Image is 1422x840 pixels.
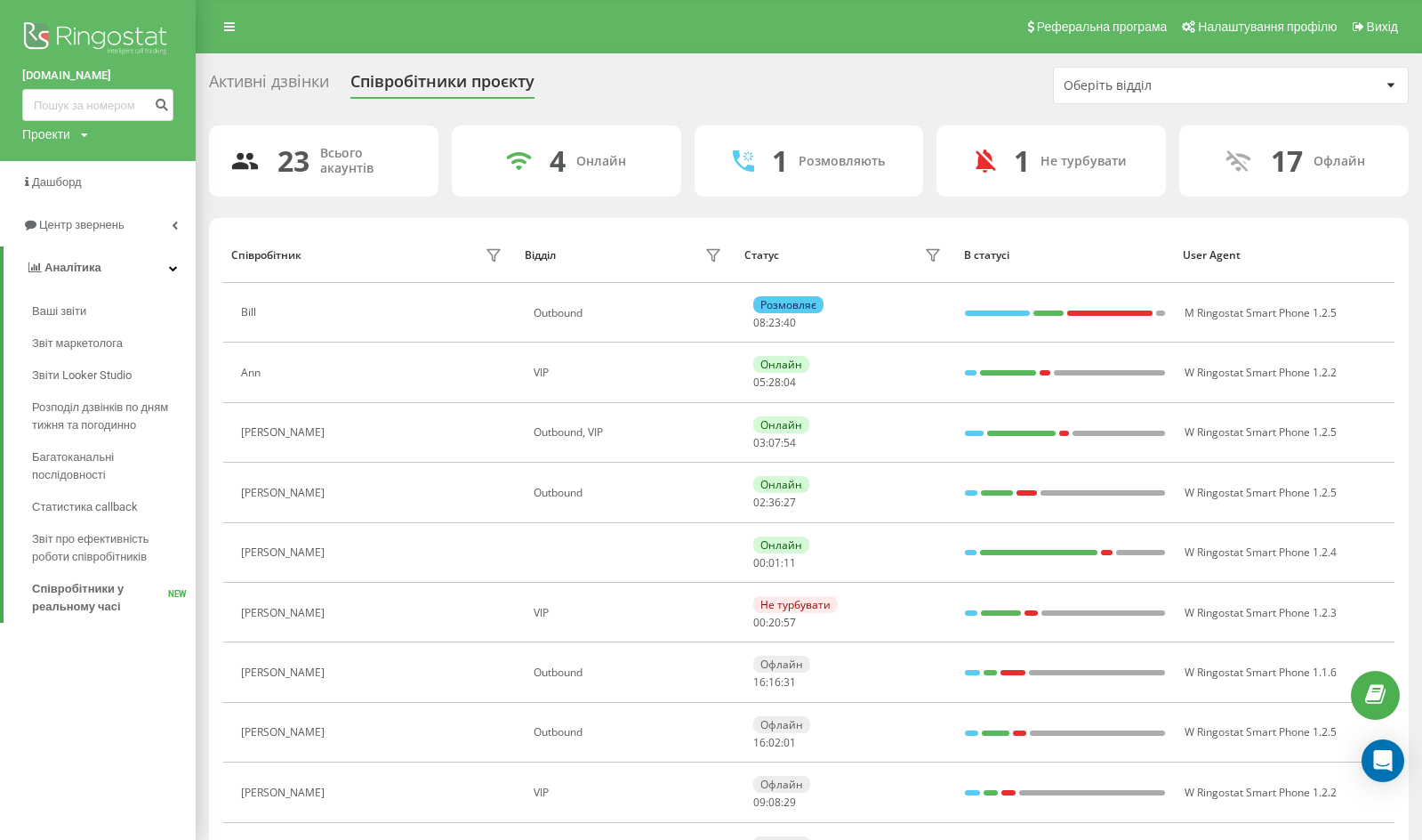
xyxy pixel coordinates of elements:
[350,72,534,100] div: Співробітники проєкту
[534,426,726,439] div: Оutbound, VIP
[783,435,796,450] span: 54
[1037,20,1168,34] span: Реферальна програма
[32,580,168,616] span: Співробітники у реальному часі
[799,154,885,169] div: Розмовляють
[277,144,309,178] div: 23
[753,776,810,793] div: Офлайн
[4,246,196,289] a: Аналiтика
[32,367,132,384] span: Звіти Looker Studio
[241,546,329,559] div: [PERSON_NAME]
[550,144,566,178] div: 4
[1271,144,1303,178] div: 17
[753,716,810,733] div: Офлайн
[534,487,726,499] div: Оutbound
[39,218,125,231] span: Центр звернень
[32,573,196,623] a: Співробітники у реальному часіNEW
[32,303,86,320] span: Ваші звіти
[753,356,809,373] div: Онлайн
[576,154,626,169] div: Онлайн
[753,555,766,570] span: 00
[241,426,329,439] div: [PERSON_NAME]
[768,315,781,330] span: 23
[320,146,417,176] div: Всього акаунтів
[44,261,101,274] span: Аналiтика
[964,249,1167,262] div: В статусі
[32,295,196,327] a: Ваші звіти
[753,537,809,553] div: Онлайн
[783,375,796,390] span: 04
[231,249,301,262] div: Співробітник
[32,399,187,434] span: Розподіл дзвінків по дням тижня та погодинно
[22,89,173,121] input: Пошук за номером
[32,392,196,441] a: Розподіл дзвінків по дням тижня та погодинно
[1367,20,1398,34] span: Вихід
[768,735,781,750] span: 02
[1185,724,1337,739] span: W Ringostat Smart Phone 1.2.5
[783,315,796,330] span: 40
[753,315,766,330] span: 08
[768,375,781,390] span: 28
[753,596,838,613] div: Не турбувати
[534,307,726,319] div: Оutbound
[772,144,788,178] div: 1
[753,737,796,749] div: : :
[753,617,796,629] div: : :
[1014,144,1030,178] div: 1
[768,495,781,510] span: 36
[753,735,766,750] span: 16
[32,441,196,491] a: Багатоканальні послідовності
[768,615,781,630] span: 20
[783,674,796,690] span: 31
[753,296,823,313] div: Розмовляє
[753,435,766,450] span: 03
[753,416,809,433] div: Онлайн
[1185,545,1337,560] span: W Ringostat Smart Phone 1.2.4
[241,487,329,499] div: [PERSON_NAME]
[1185,305,1337,320] span: M Ringostat Smart Phone 1.2.5
[1040,154,1127,169] div: Не турбувати
[753,795,766,810] span: 09
[1064,78,1276,93] div: Оберіть відділ
[32,491,196,523] a: Статистика callback
[753,674,766,690] span: 16
[1183,249,1386,262] div: User Agent
[753,676,796,689] div: : :
[209,72,329,100] div: Активні дзвінки
[744,249,779,262] div: Статус
[22,125,70,143] div: Проекти
[753,497,796,509] div: : :
[1185,424,1337,440] span: W Ringostat Smart Phone 1.2.5
[753,437,796,449] div: : :
[783,795,796,810] span: 29
[768,555,781,570] span: 01
[768,795,781,810] span: 08
[1185,485,1337,500] span: W Ringostat Smart Phone 1.2.5
[753,557,796,569] div: : :
[753,376,796,389] div: : :
[241,607,329,619] div: [PERSON_NAME]
[1185,785,1337,800] span: W Ringostat Smart Phone 1.2.2
[783,735,796,750] span: 01
[534,787,726,799] div: VIP
[1185,365,1337,380] span: W Ringostat Smart Phone 1.2.2
[241,306,261,319] div: Bill
[241,787,329,799] div: [PERSON_NAME]
[32,498,138,516] span: Статистика callback
[534,726,726,739] div: Оutbound
[525,249,556,262] div: Відділ
[768,435,781,450] span: 07
[753,476,809,493] div: Онлайн
[1198,20,1337,34] span: Налаштування профілю
[534,367,726,379] div: VIP
[32,530,187,566] span: Звіт про ефективність роботи співробітників
[534,666,726,679] div: Оutbound
[783,495,796,510] span: 27
[1314,154,1365,169] div: Офлайн
[32,175,82,189] span: Дашборд
[1185,605,1337,620] span: W Ringostat Smart Phone 1.2.3
[783,555,796,570] span: 11
[753,656,810,673] div: Офлайн
[32,448,187,484] span: Багатоканальні послідовності
[32,335,123,352] span: Звіт маркетолога
[32,327,196,359] a: Звіт маркетолога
